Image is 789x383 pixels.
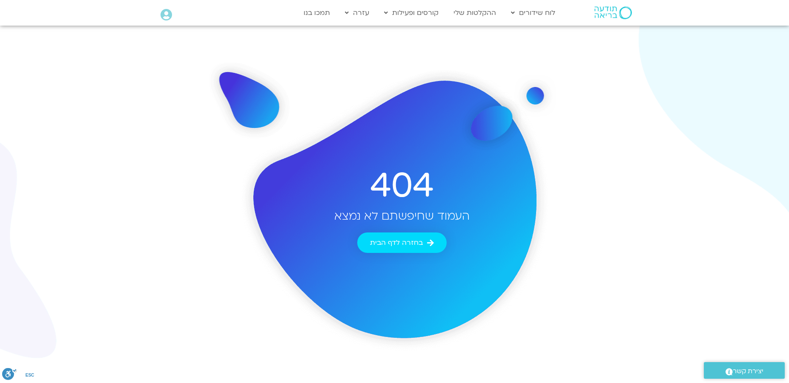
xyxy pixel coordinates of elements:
[299,5,334,21] a: תמכו בנו
[329,165,476,206] h2: 404
[704,362,785,379] a: יצירת קשר
[733,366,763,377] span: יצירת קשר
[380,5,443,21] a: קורסים ופעילות
[449,5,500,21] a: ההקלטות שלי
[341,5,373,21] a: עזרה
[370,239,423,247] span: בחזרה לדף הבית
[357,232,447,253] a: בחזרה לדף הבית
[594,6,632,19] img: תודעה בריאה
[507,5,559,21] a: לוח שידורים
[329,209,476,224] h2: העמוד שחיפשתם לא נמצא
